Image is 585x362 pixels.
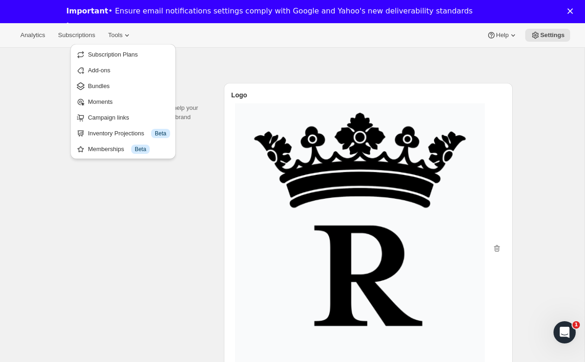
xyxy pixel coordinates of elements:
[481,29,523,42] button: Help
[66,6,473,16] div: • Ensure email notifications settings comply with Google and Yahoo's new deliverability standards
[73,47,173,62] button: Subscription Plans
[135,146,146,153] span: Beta
[88,98,113,105] span: Moments
[525,29,570,42] button: Settings
[88,67,110,74] span: Add-ons
[88,145,170,154] div: Memberships
[73,126,173,140] button: Inventory Projections
[496,32,509,39] span: Help
[102,29,137,42] button: Tools
[73,94,173,109] button: Moments
[108,32,122,39] span: Tools
[66,6,108,15] b: Important
[88,83,110,89] span: Bundles
[572,321,580,329] span: 1
[20,32,45,39] span: Analytics
[15,29,51,42] button: Analytics
[88,129,170,138] div: Inventory Projections
[73,63,173,77] button: Add-ons
[52,29,101,42] button: Subscriptions
[567,8,577,14] div: Close
[540,32,565,39] span: Settings
[553,321,576,343] iframe: Intercom live chat
[66,21,114,32] a: Learn more
[73,141,173,156] button: Memberships
[155,130,166,137] span: Beta
[58,32,95,39] span: Subscriptions
[231,90,505,100] h3: Logo
[73,78,173,93] button: Bundles
[73,110,173,125] button: Campaign links
[88,114,129,121] span: Campaign links
[88,51,138,58] span: Subscription Plans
